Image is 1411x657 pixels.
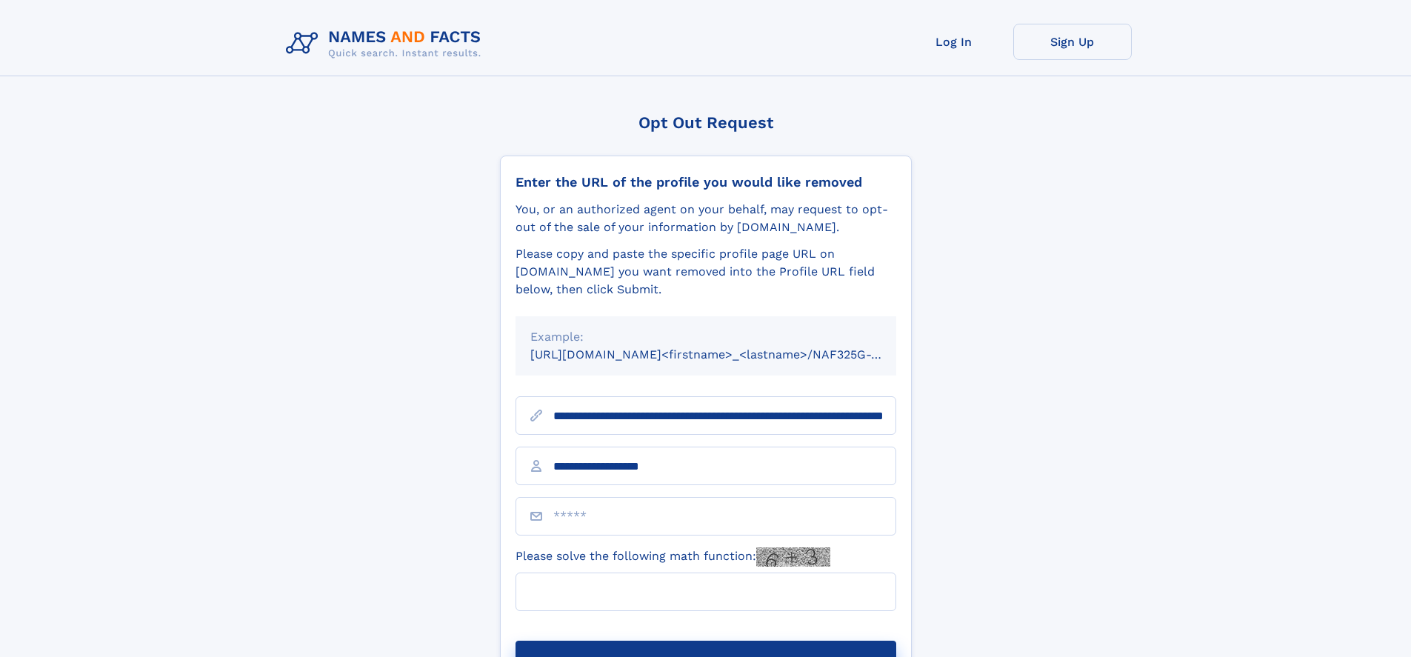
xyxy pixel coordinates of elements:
[1013,24,1132,60] a: Sign Up
[516,201,896,236] div: You, or an authorized agent on your behalf, may request to opt-out of the sale of your informatio...
[516,547,830,567] label: Please solve the following math function:
[530,328,881,346] div: Example:
[500,113,912,132] div: Opt Out Request
[530,347,924,361] small: [URL][DOMAIN_NAME]<firstname>_<lastname>/NAF325G-xxxxxxxx
[280,24,493,64] img: Logo Names and Facts
[895,24,1013,60] a: Log In
[516,245,896,299] div: Please copy and paste the specific profile page URL on [DOMAIN_NAME] you want removed into the Pr...
[516,174,896,190] div: Enter the URL of the profile you would like removed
